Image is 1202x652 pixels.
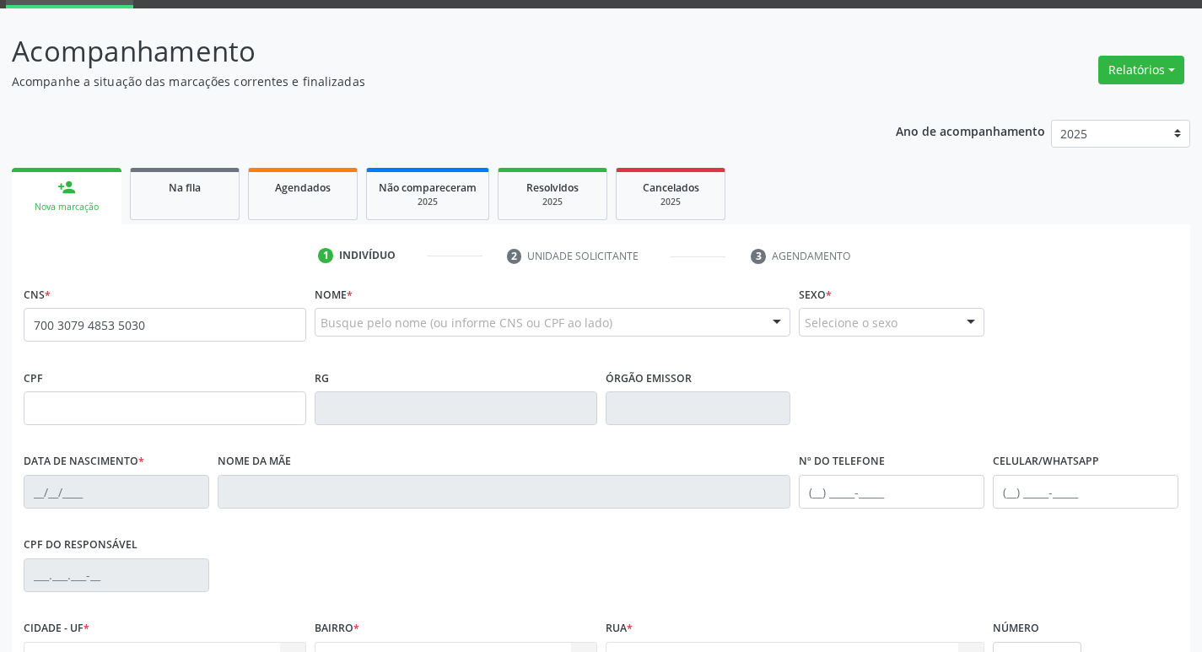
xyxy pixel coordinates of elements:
button: Relatórios [1098,56,1184,84]
input: ___.___.___-__ [24,558,209,592]
label: Nome [315,282,353,308]
span: Resolvidos [526,181,579,195]
label: Bairro [315,616,359,642]
span: Busque pelo nome (ou informe CNS ou CPF ao lado) [321,314,612,331]
div: 2025 [510,196,595,208]
div: Nova marcação [24,201,110,213]
div: 1 [318,248,333,263]
span: Selecione o sexo [805,314,897,331]
label: CPF do responsável [24,532,137,558]
label: Rua [606,616,633,642]
span: Não compareceram [379,181,477,195]
label: CNS [24,282,51,308]
label: Sexo [799,282,832,308]
label: Número [993,616,1039,642]
input: (__) _____-_____ [799,475,984,509]
p: Acompanhamento [12,30,837,73]
label: Celular/WhatsApp [993,449,1099,475]
label: Data de nascimento [24,449,144,475]
label: CPF [24,365,43,391]
span: Cancelados [643,181,699,195]
label: RG [315,365,329,391]
div: 2025 [379,196,477,208]
label: Nome da mãe [218,449,291,475]
input: __/__/____ [24,475,209,509]
div: person_add [57,178,76,197]
span: Na fila [169,181,201,195]
label: Órgão emissor [606,365,692,391]
p: Acompanhe a situação das marcações correntes e finalizadas [12,73,837,90]
p: Ano de acompanhamento [896,120,1045,141]
input: (__) _____-_____ [993,475,1178,509]
label: Nº do Telefone [799,449,885,475]
div: Indivíduo [339,248,396,263]
div: 2025 [628,196,713,208]
span: Agendados [275,181,331,195]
